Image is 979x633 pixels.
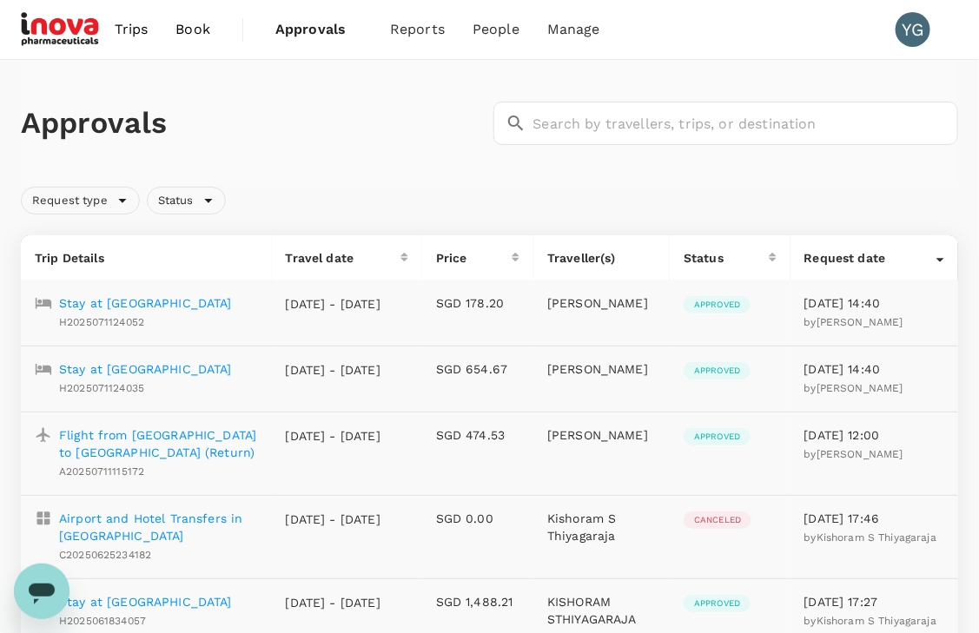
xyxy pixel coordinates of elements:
[817,531,936,544] span: Kishoram S Thiyagaraja
[817,615,936,627] span: Kishoram S Thiyagaraja
[14,564,69,619] iframe: Button to launch messaging window
[148,193,204,209] span: Status
[59,360,232,378] a: Stay at [GEOGRAPHIC_DATA]
[275,19,362,40] span: Approvals
[817,448,903,460] span: [PERSON_NAME]
[59,465,144,478] span: A20250711115172
[436,510,519,527] p: SGD 0.00
[286,361,381,379] p: [DATE] - [DATE]
[804,615,937,627] span: by
[533,102,959,145] input: Search by travellers, trips, or destination
[286,427,381,445] p: [DATE] - [DATE]
[59,426,258,461] a: Flight from [GEOGRAPHIC_DATA] to [GEOGRAPHIC_DATA] (Return)
[59,510,258,544] a: Airport and Hotel Transfers in [GEOGRAPHIC_DATA]
[59,615,146,627] span: H2025061834057
[436,593,519,610] p: SGD 1,488.21
[436,360,519,378] p: SGD 654.67
[896,12,930,47] div: YG
[436,426,519,444] p: SGD 474.53
[147,187,226,214] div: Status
[473,19,519,40] span: People
[21,105,486,142] h1: Approvals
[115,19,149,40] span: Trips
[684,249,769,267] div: Status
[547,249,656,267] p: Traveller(s)
[286,249,400,267] div: Travel date
[804,294,944,312] p: [DATE] 14:40
[21,187,140,214] div: Request type
[547,360,656,378] p: [PERSON_NAME]
[35,249,258,267] p: Trip Details
[436,294,519,312] p: SGD 178.20
[286,295,381,313] p: [DATE] - [DATE]
[286,594,381,611] p: [DATE] - [DATE]
[804,448,903,460] span: by
[684,514,751,526] span: Canceled
[59,593,232,610] a: Stay at [GEOGRAPHIC_DATA]
[59,382,144,394] span: H2025071124035
[59,316,144,328] span: H2025071124052
[390,19,445,40] span: Reports
[817,316,903,328] span: [PERSON_NAME]
[286,511,381,528] p: [DATE] - [DATE]
[436,249,512,267] div: Price
[804,316,903,328] span: by
[804,249,936,267] div: Request date
[547,593,656,628] p: KISHORAM STHIYAGARAJA
[547,19,600,40] span: Manage
[21,10,101,49] img: iNova Pharmaceuticals
[547,510,656,544] p: Kishoram S Thiyagaraja
[684,597,751,610] span: Approved
[22,193,118,209] span: Request type
[684,299,751,311] span: Approved
[804,360,944,378] p: [DATE] 14:40
[804,531,937,544] span: by
[547,426,656,444] p: [PERSON_NAME]
[59,294,232,312] a: Stay at [GEOGRAPHIC_DATA]
[684,431,751,443] span: Approved
[175,19,210,40] span: Book
[547,294,656,312] p: [PERSON_NAME]
[804,593,944,610] p: [DATE] 17:27
[804,510,944,527] p: [DATE] 17:46
[804,426,944,444] p: [DATE] 12:00
[817,382,903,394] span: [PERSON_NAME]
[59,549,151,561] span: C20250625234182
[804,382,903,394] span: by
[684,365,751,377] span: Approved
